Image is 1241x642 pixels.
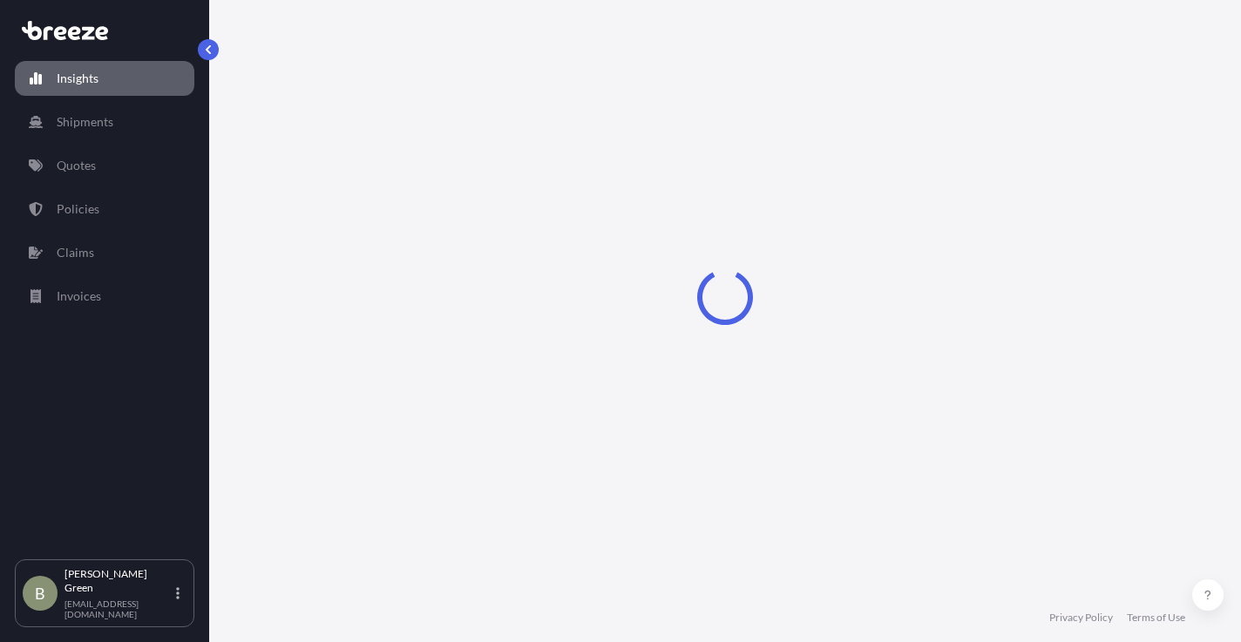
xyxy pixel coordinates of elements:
p: [PERSON_NAME] Green [64,567,173,595]
a: Insights [15,61,194,96]
p: Shipments [57,113,113,131]
a: Invoices [15,279,194,314]
a: Quotes [15,148,194,183]
a: Terms of Use [1127,611,1185,625]
p: [EMAIL_ADDRESS][DOMAIN_NAME] [64,598,173,619]
p: Policies [57,200,99,218]
p: Quotes [57,157,96,174]
a: Policies [15,192,194,226]
span: B [35,585,45,602]
p: Invoices [57,287,101,305]
a: Privacy Policy [1049,611,1113,625]
a: Claims [15,235,194,270]
a: Shipments [15,105,194,139]
p: Claims [57,244,94,261]
p: Insights [57,70,98,87]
